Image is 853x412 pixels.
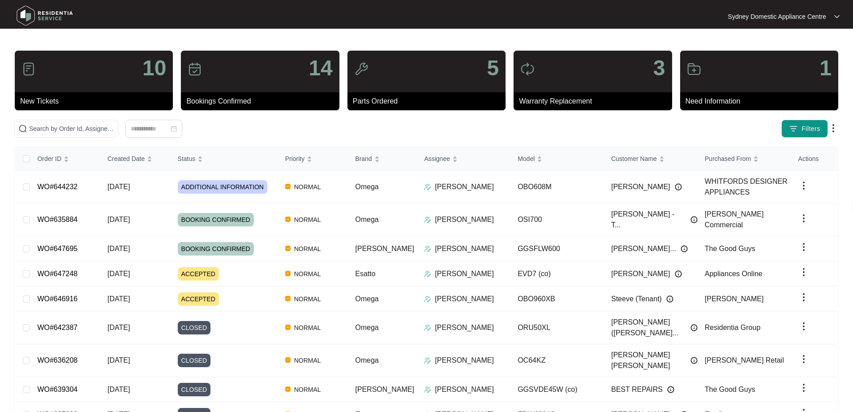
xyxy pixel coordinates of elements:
[510,236,604,261] td: GGSFLW600
[171,147,278,171] th: Status
[278,147,348,171] th: Priority
[291,269,325,279] span: NORMAL
[107,295,130,303] span: [DATE]
[291,384,325,395] span: NORMAL
[611,209,686,230] span: [PERSON_NAME] - T...
[424,245,431,252] img: Assigner Icon
[666,295,673,303] img: Info icon
[107,245,130,252] span: [DATE]
[802,124,820,134] span: Filters
[789,124,798,133] img: filter icon
[510,312,604,344] td: ORU50XL
[510,286,604,312] td: OBO960XB
[728,12,826,21] p: Sydney Domestic Appliance Centre
[354,62,369,76] img: icon
[291,182,325,192] span: NORMAL
[705,324,761,331] span: Residentia Group
[20,96,173,107] p: New Tickets
[510,344,604,377] td: OC64KZ
[705,245,755,252] span: The Good Guys
[487,57,499,79] p: 5
[705,356,784,364] span: [PERSON_NAME] Retail
[285,217,291,222] img: Vercel Logo
[37,356,77,364] a: WO#636208
[18,124,27,133] img: search-icon
[705,386,755,393] span: The Good Guys
[424,357,431,364] img: Assigner Icon
[705,295,764,303] span: [PERSON_NAME]
[819,57,832,79] p: 1
[178,154,196,164] span: Status
[37,183,77,191] a: WO#644232
[37,154,61,164] span: Order ID
[435,182,494,192] p: [PERSON_NAME]
[698,147,791,171] th: Purchased From
[291,243,325,254] span: NORMAL
[686,96,838,107] p: Need Information
[510,204,604,236] td: OSI700
[285,184,291,189] img: Vercel Logo
[834,14,840,19] img: dropdown arrow
[178,383,211,396] span: CLOSED
[107,183,130,191] span: [DATE]
[100,147,171,171] th: Created Date
[355,270,375,278] span: Esatto
[178,180,267,194] span: ADDITIONAL INFORMATION
[424,386,431,393] img: Assigner Icon
[435,269,494,279] p: [PERSON_NAME]
[37,270,77,278] a: WO#647248
[675,270,682,278] img: Info icon
[611,154,657,164] span: Customer Name
[353,96,506,107] p: Parts Ordered
[355,386,414,393] span: [PERSON_NAME]
[705,210,764,229] span: [PERSON_NAME] Commercial
[107,386,130,393] span: [DATE]
[285,325,291,330] img: Vercel Logo
[798,292,809,303] img: dropdown arrow
[178,267,219,281] span: ACCEPTED
[291,322,325,333] span: NORMAL
[291,355,325,366] span: NORMAL
[309,57,332,79] p: 14
[798,267,809,278] img: dropdown arrow
[705,178,788,196] span: WHITFORDS DESIGNER APPLIANCES
[828,123,839,134] img: dropdown arrow
[653,57,665,79] p: 3
[687,62,701,76] img: icon
[37,216,77,223] a: WO#635884
[424,295,431,303] img: Assigner Icon
[798,242,809,252] img: dropdown arrow
[142,57,166,79] p: 10
[611,269,670,279] span: [PERSON_NAME]
[510,377,604,402] td: GGSVDE45W (co)
[611,350,686,371] span: [PERSON_NAME] [PERSON_NAME]
[21,62,36,76] img: icon
[611,182,670,192] span: [PERSON_NAME]
[285,246,291,251] img: Vercel Logo
[355,324,378,331] span: Omega
[611,243,676,254] span: [PERSON_NAME]...
[611,384,663,395] span: BEST REPAIRS
[285,357,291,363] img: Vercel Logo
[798,354,809,364] img: dropdown arrow
[348,147,417,171] th: Brand
[37,386,77,393] a: WO#639304
[37,295,77,303] a: WO#646916
[285,154,305,164] span: Priority
[37,245,77,252] a: WO#647695
[178,292,219,306] span: ACCEPTED
[798,321,809,332] img: dropdown arrow
[798,180,809,191] img: dropdown arrow
[519,96,672,107] p: Warranty Replacement
[285,271,291,276] img: Vercel Logo
[791,147,838,171] th: Actions
[510,261,604,286] td: EVD7 (co)
[424,270,431,278] img: Assigner Icon
[604,147,698,171] th: Customer Name
[435,243,494,254] p: [PERSON_NAME]
[107,154,145,164] span: Created Date
[424,183,431,191] img: Assigner Icon
[781,120,828,138] button: filter iconFilters
[667,386,674,393] img: Info icon
[355,245,414,252] span: [PERSON_NAME]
